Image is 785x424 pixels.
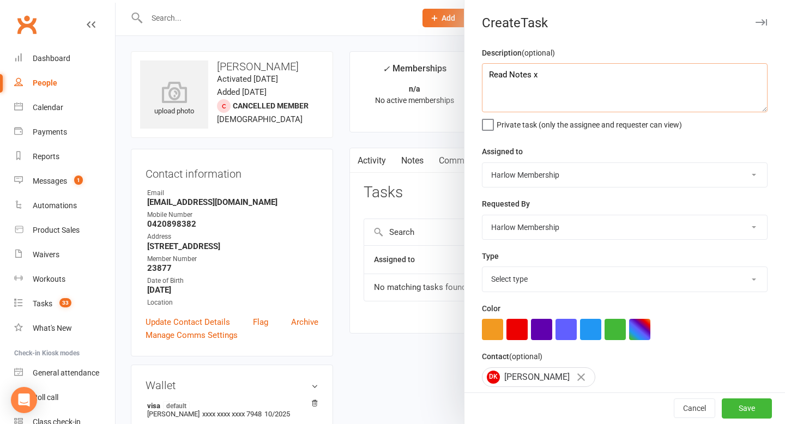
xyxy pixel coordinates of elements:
label: Description [482,47,555,59]
label: Contact [482,350,542,362]
button: Cancel [674,399,715,419]
a: Waivers [14,243,115,267]
div: Tasks [33,299,52,308]
a: Dashboard [14,46,115,71]
span: Private task (only the assignee and requester can view) [497,117,682,129]
div: People [33,78,57,87]
div: Product Sales [33,226,80,234]
small: (optional) [522,49,555,57]
label: Requested By [482,198,530,210]
span: 33 [59,298,71,307]
a: Clubworx [13,11,40,38]
a: Messages 1 [14,169,115,193]
a: General attendance kiosk mode [14,361,115,385]
a: Roll call [14,385,115,410]
a: Payments [14,120,115,144]
div: Automations [33,201,77,210]
div: Calendar [33,103,63,112]
a: Calendar [14,95,115,120]
a: Workouts [14,267,115,292]
div: What's New [33,324,72,332]
a: Tasks 33 [14,292,115,316]
div: General attendance [33,368,99,377]
a: Automations [14,193,115,218]
div: Workouts [33,275,65,283]
div: Create Task [464,15,785,31]
a: Product Sales [14,218,115,243]
a: What's New [14,316,115,341]
a: Reports [14,144,115,169]
div: Waivers [33,250,59,259]
span: DK [487,371,500,384]
a: People [14,71,115,95]
div: Roll call [33,393,58,402]
div: Open Intercom Messenger [11,387,37,413]
small: (optional) [509,352,542,361]
div: Dashboard [33,54,70,63]
label: Type [482,250,499,262]
label: Assigned to [482,146,523,158]
span: 1 [74,175,83,185]
div: Reports [33,152,59,161]
label: Color [482,302,500,314]
div: Payments [33,128,67,136]
div: Messages [33,177,67,185]
textarea: Read Notes x [482,63,768,112]
div: [PERSON_NAME] [482,367,595,387]
button: Save [722,399,772,419]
